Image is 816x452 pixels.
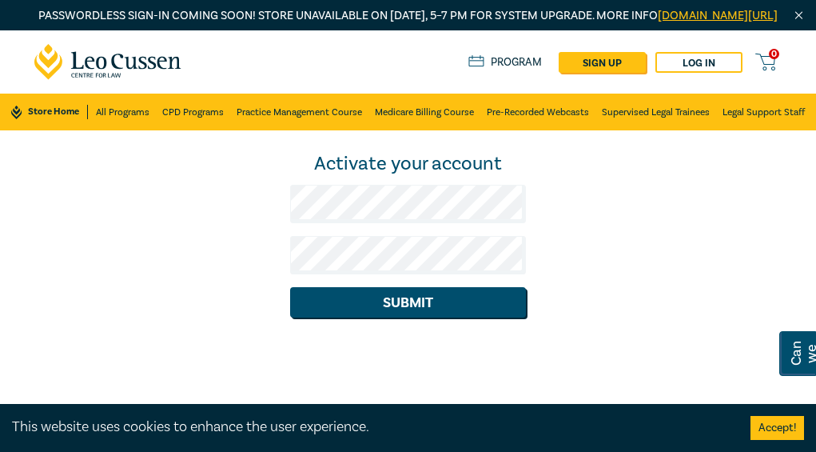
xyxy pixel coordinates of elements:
a: Legal Support Staff [722,94,805,130]
p: Passwordless sign-in coming soon! Store unavailable on [DATE], 5–7 PM for system upgrade. More info [34,7,782,25]
a: [DOMAIN_NAME][URL] [658,8,778,23]
a: Pre-Recorded Webcasts [487,94,589,130]
div: Activate your account [290,151,527,177]
a: Store Home [11,105,87,119]
button: Submit [290,287,527,318]
a: sign up [559,52,646,73]
img: Close [792,9,806,22]
a: Medicare Billing Course [375,94,474,130]
button: Accept cookies [750,416,804,440]
a: CPD Programs [162,94,224,130]
a: Practice Management Course [237,94,362,130]
div: This website uses cookies to enhance the user experience. [12,417,726,438]
a: All Programs [96,94,149,130]
a: Log in [655,52,742,73]
span: 0 [769,49,779,59]
a: Supervised Legal Trainees [602,94,710,130]
a: Program [468,55,543,70]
